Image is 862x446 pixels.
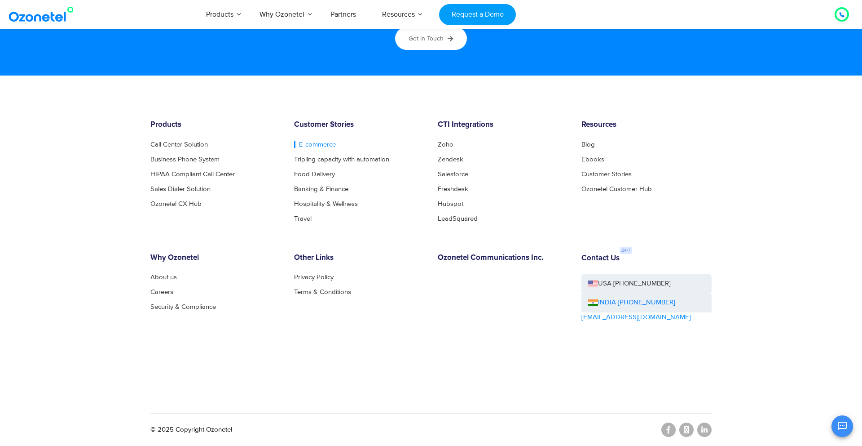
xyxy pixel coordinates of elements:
a: Banking & Finance [294,186,348,192]
img: ind-flag.png [588,299,598,306]
a: Blog [581,141,595,148]
a: Travel [294,215,312,222]
a: Call Center Solution [150,141,208,148]
h6: Ozonetel Communications Inc. [438,254,568,263]
a: Ozonetel Customer Hub [581,186,652,192]
a: Get in touch [395,27,467,50]
a: Privacy Policy [294,274,334,281]
a: Customer Stories [581,171,632,178]
a: Freshdesk [438,186,468,192]
a: Salesforce [438,171,468,178]
a: Request a Demo [439,4,516,25]
a: Tripling capacity with automation [294,156,389,163]
a: Sales Dialer Solution [150,186,211,192]
h6: Contact Us [581,254,620,263]
span: Get in touch [409,35,444,42]
h6: Customer Stories [294,120,424,129]
a: [EMAIL_ADDRESS][DOMAIN_NAME] [581,312,691,323]
a: Security & Compliance [150,303,216,310]
a: About us [150,274,177,281]
a: Careers [150,289,173,295]
a: LeadSquared [438,215,478,222]
h6: Products [150,120,281,129]
a: Business Phone System [150,156,220,163]
button: Open chat [831,415,853,437]
a: Ebooks [581,156,604,163]
h6: Why Ozonetel [150,254,281,263]
h6: CTI Integrations [438,120,568,129]
h6: Resources [581,120,712,129]
img: us-flag.png [588,281,598,287]
a: Hubspot [438,201,463,207]
a: INDIA [PHONE_NUMBER] [588,298,675,308]
a: USA [PHONE_NUMBER] [581,274,712,294]
a: Food Delivery [294,171,335,178]
a: Zendesk [438,156,463,163]
a: Ozonetel CX Hub [150,201,202,207]
a: Terms & Conditions [294,289,351,295]
a: HIPAA Compliant Call Center [150,171,235,178]
a: E-commerce [294,141,336,148]
a: Hospitality & Wellness [294,201,358,207]
h6: Other Links [294,254,424,263]
a: Zoho [438,141,453,148]
p: © 2025 Copyright Ozonetel [150,425,232,435]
